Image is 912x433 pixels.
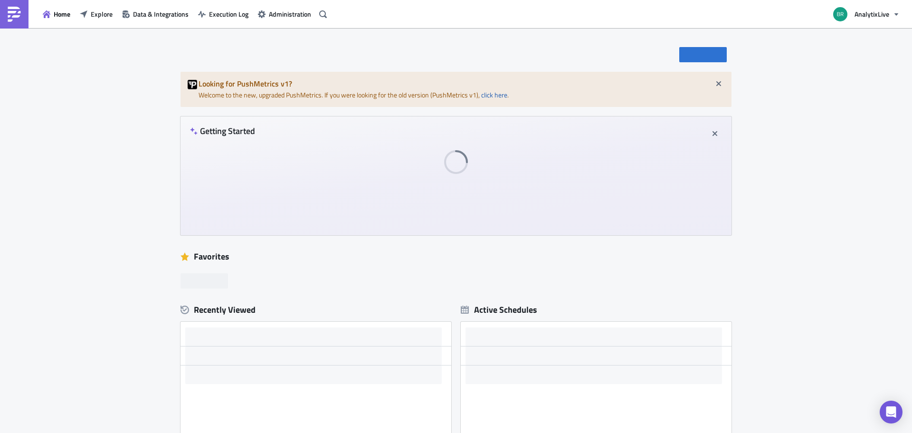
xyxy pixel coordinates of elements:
span: Data & Integrations [133,9,189,19]
img: Avatar [832,6,848,22]
button: Administration [253,7,316,21]
a: click here [481,90,507,100]
span: Explore [91,9,113,19]
img: PushMetrics [7,7,22,22]
button: Explore [75,7,117,21]
div: Active Schedules [461,304,537,315]
span: Execution Log [209,9,248,19]
h4: Getting Started [190,126,255,136]
h5: Looking for PushMetrics v1? [199,80,724,87]
button: Execution Log [193,7,253,21]
div: Welcome to the new, upgraded PushMetrics. If you were looking for the old version (PushMetrics v1... [180,72,731,107]
span: Administration [269,9,311,19]
span: AnalytixLive [855,9,889,19]
div: Open Intercom Messenger [880,401,902,423]
div: Favorites [180,250,731,264]
div: Recently Viewed [180,303,451,317]
span: Home [54,9,70,19]
button: AnalytixLive [827,4,905,25]
button: Data & Integrations [117,7,193,21]
button: Home [38,7,75,21]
